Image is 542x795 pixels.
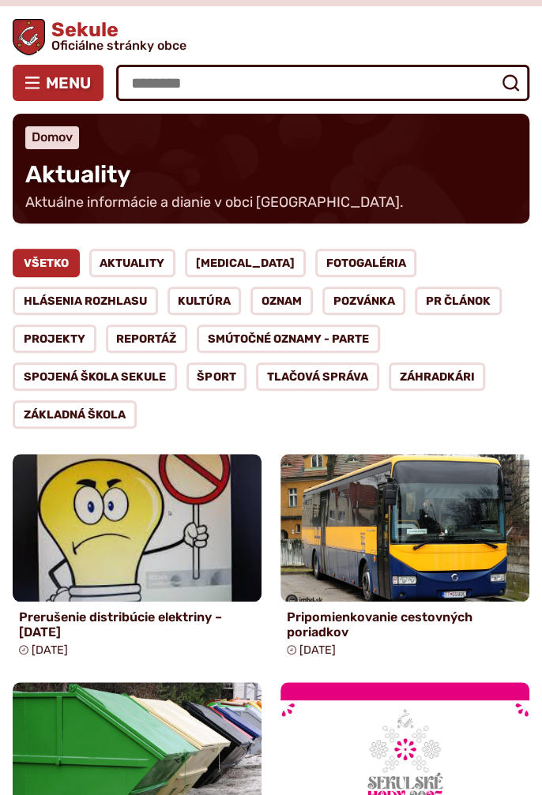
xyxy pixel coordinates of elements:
button: Menu [13,65,104,101]
span: Menu [46,77,91,89]
img: Prejsť na domovskú stránku [13,19,45,55]
a: Oznam [250,287,313,315]
a: Šport [186,362,247,391]
a: Prerušenie distribúcie elektriny – [DATE] [DATE] [13,454,262,662]
a: Fotogaléria [315,249,417,277]
a: Všetko [13,249,80,277]
a: Spojená škola Sekule [13,362,177,391]
a: [MEDICAL_DATA] [185,249,306,277]
a: Pripomienkovanie cestovných poriadkov [DATE] [280,454,529,662]
a: Logo Sekule, prejsť na domovskú stránku. [13,19,529,55]
a: Záhradkári [389,362,486,391]
a: Domov [32,129,73,144]
h4: Prerušenie distribúcie elektriny – [DATE] [19,609,255,639]
a: Tlačová správa [256,362,379,391]
p: Aktuálne informácie a dianie v obci [GEOGRAPHIC_DATA]. [25,194,405,212]
span: Sekule [45,20,186,52]
a: Reportáž [106,324,188,353]
span: Aktuality [25,160,131,189]
span: [DATE] [32,643,68,657]
a: Pozvánka [322,287,406,315]
a: Základná škola [13,400,137,429]
a: Hlásenia rozhlasu [13,287,158,315]
h4: Pripomienkovanie cestovných poriadkov [287,609,523,639]
span: Oficiálne stránky obce [51,39,186,52]
span: [DATE] [299,643,336,657]
a: Aktuality [89,249,176,277]
a: PR článok [415,287,502,315]
a: Kultúra [167,287,242,315]
a: Projekty [13,324,96,353]
a: Smútočné oznamy - parte [197,324,380,353]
